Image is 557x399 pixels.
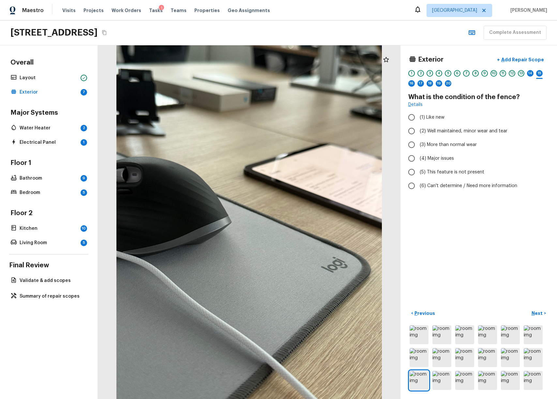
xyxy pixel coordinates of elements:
[9,159,88,169] h4: Floor 1
[20,240,78,246] p: Living Room
[408,80,415,87] div: 16
[20,139,78,146] p: Electrical Panel
[20,125,78,131] p: Water Heater
[509,70,515,77] div: 12
[490,70,497,77] div: 10
[413,310,435,317] p: Previous
[432,348,451,367] img: room img
[528,308,549,319] button: Next>
[20,175,78,182] p: Bathroom
[20,189,78,196] p: Bedroom
[420,183,517,189] span: (6) Can't determine / Need more information
[420,169,484,175] span: (5) This feature is not present
[420,141,477,148] span: (3) More than normal wear
[408,93,549,101] h4: What is the condition of the fence?
[194,7,220,14] span: Properties
[417,80,424,87] div: 17
[432,371,451,390] img: room img
[81,89,87,96] div: 7
[418,55,444,64] h4: Exterior
[9,209,88,219] h4: Floor 2
[410,348,429,367] img: room img
[20,293,84,300] p: Summary of repair scopes
[432,325,451,344] img: room img
[9,58,88,68] h4: Overall
[228,7,270,14] span: Geo Assignments
[20,225,78,232] p: Kitchen
[159,5,164,11] div: 1
[427,80,433,87] div: 18
[81,225,87,232] div: 10
[478,371,497,390] img: room img
[427,70,433,77] div: 3
[455,348,474,367] img: room img
[112,7,141,14] span: Work Orders
[83,7,104,14] span: Projects
[478,325,497,344] img: room img
[81,189,87,196] div: 5
[536,70,543,77] div: 15
[455,371,474,390] img: room img
[455,325,474,344] img: room img
[100,28,109,37] button: Copy Address
[445,80,451,87] div: 20
[20,89,78,96] p: Exterior
[171,7,187,14] span: Teams
[501,348,520,367] img: room img
[81,240,87,246] div: 5
[445,70,451,77] div: 5
[501,325,520,344] img: room img
[436,70,442,77] div: 4
[463,70,470,77] div: 7
[408,70,415,77] div: 1
[149,8,163,13] span: Tasks
[408,308,438,319] button: <Previous
[500,70,506,77] div: 11
[432,7,477,14] span: [GEOGRAPHIC_DATA]
[420,128,507,134] span: (2) Well maintained, minor wear and tear
[81,175,87,182] div: 9
[420,114,444,121] span: (1) Like new
[532,310,544,317] p: Next
[22,7,44,14] span: Maestro
[454,70,460,77] div: 6
[62,7,76,14] span: Visits
[410,325,429,344] img: room img
[20,75,78,81] p: Layout
[417,70,424,77] div: 2
[478,348,497,367] img: room img
[408,101,423,108] a: Details
[10,27,98,38] h2: [STREET_ADDRESS]
[501,371,520,390] img: room img
[524,371,543,390] img: room img
[9,261,88,270] h4: Final Review
[20,277,84,284] p: Validate & add scopes
[524,348,543,367] img: room img
[492,53,549,66] button: +Add Repair Scope
[481,70,488,77] div: 9
[81,125,87,131] div: 2
[500,56,544,63] p: Add Repair Scope
[524,325,543,344] img: room img
[472,70,479,77] div: 8
[81,139,87,146] div: 1
[436,80,442,87] div: 19
[420,155,454,162] span: (4) Major issues
[410,371,429,390] img: room img
[508,7,547,14] span: [PERSON_NAME]
[9,109,88,118] h4: Major Systems
[527,70,534,77] div: 14
[518,70,524,77] div: 13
